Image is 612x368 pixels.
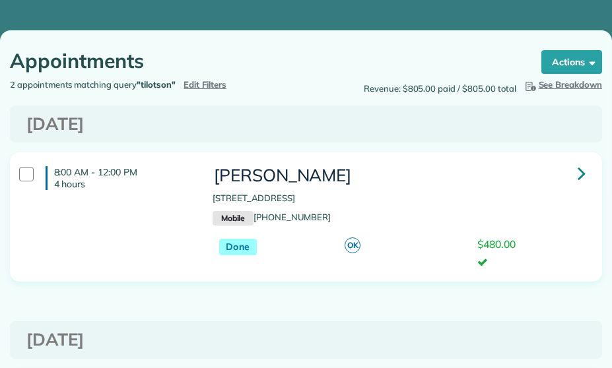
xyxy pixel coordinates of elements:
[184,79,226,90] a: Edit Filters
[345,237,360,253] span: OK
[213,212,331,222] a: Mobile[PHONE_NUMBER]
[26,115,586,134] h3: [DATE]
[46,166,203,190] h4: 8:00 AM - 12:00 PM
[541,50,602,74] button: Actions
[54,178,203,190] p: 4 hours
[10,50,516,72] h1: Appointments
[477,237,516,251] span: $480.00
[213,192,590,205] p: [STREET_ADDRESS]
[213,211,254,226] small: Mobile
[213,166,590,185] h3: [PERSON_NAME]
[523,78,603,92] button: See Breakdown
[364,82,516,96] span: Revenue: $805.00 paid / $805.00 total
[137,79,176,90] strong: "tilotson"
[26,330,586,350] h3: [DATE]
[219,239,257,255] span: Done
